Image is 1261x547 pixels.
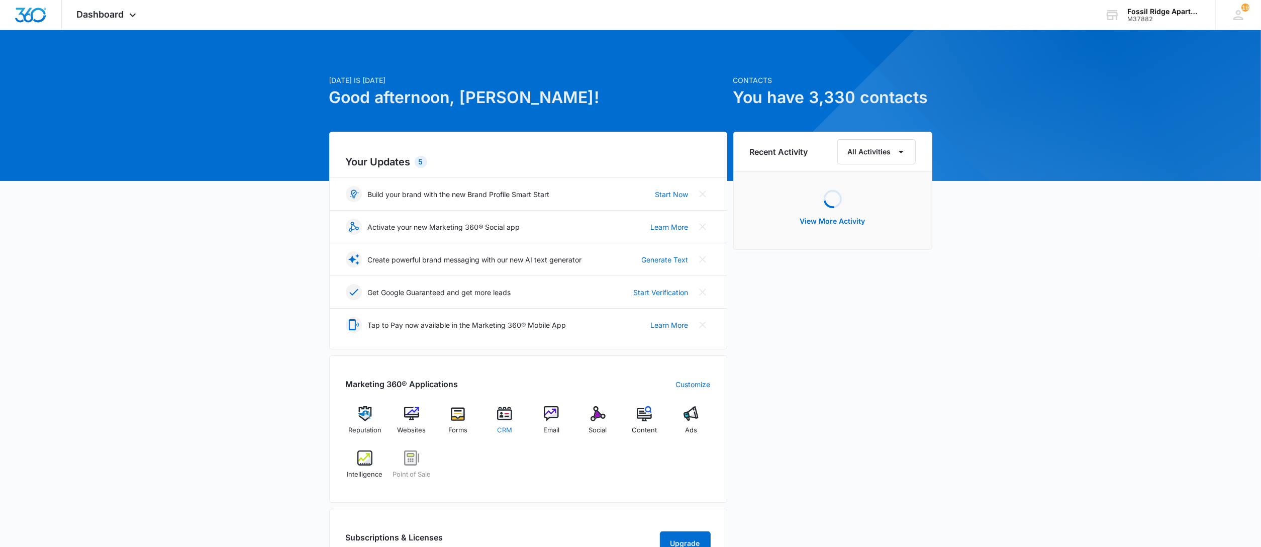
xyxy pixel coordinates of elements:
span: Forms [448,425,467,435]
div: account name [1127,8,1201,16]
button: Close [695,284,711,300]
span: Email [543,425,559,435]
button: View More Activity [790,209,876,233]
p: Activate your new Marketing 360® Social app [368,222,520,232]
div: notifications count [1241,4,1249,12]
span: Reputation [348,425,381,435]
button: All Activities [837,139,916,164]
p: Create powerful brand messaging with our new AI text generator [368,254,582,265]
a: Ads [672,406,711,442]
a: Start Verification [634,287,689,298]
span: Ads [685,425,697,435]
a: Start Now [655,189,689,200]
a: CRM [486,406,524,442]
a: Websites [392,406,431,442]
p: Contacts [733,75,932,85]
a: Customize [676,379,711,390]
a: Learn More [651,222,689,232]
a: Social [578,406,617,442]
p: [DATE] is [DATE] [329,75,727,85]
a: Forms [439,406,477,442]
span: Social [589,425,607,435]
h2: Your Updates [346,154,711,169]
a: Content [625,406,664,442]
div: account id [1127,16,1201,23]
span: 19 [1241,4,1249,12]
button: Close [695,251,711,267]
p: Build your brand with the new Brand Profile Smart Start [368,189,550,200]
span: Dashboard [77,9,124,20]
button: Close [695,219,711,235]
h2: Marketing 360® Applications [346,378,458,390]
a: Point of Sale [392,450,431,487]
h6: Recent Activity [750,146,808,158]
a: Reputation [346,406,384,442]
p: Get Google Guaranteed and get more leads [368,287,511,298]
a: Learn More [651,320,689,330]
span: Intelligence [347,470,382,480]
span: Content [632,425,657,435]
span: Point of Sale [393,470,431,480]
button: Close [695,317,711,333]
button: Close [695,186,711,202]
h1: Good afternoon, [PERSON_NAME]! [329,85,727,110]
span: CRM [497,425,512,435]
span: Websites [397,425,426,435]
a: Email [532,406,571,442]
a: Generate Text [642,254,689,265]
a: Intelligence [346,450,384,487]
p: Tap to Pay now available in the Marketing 360® Mobile App [368,320,566,330]
h1: You have 3,330 contacts [733,85,932,110]
div: 5 [415,156,427,168]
